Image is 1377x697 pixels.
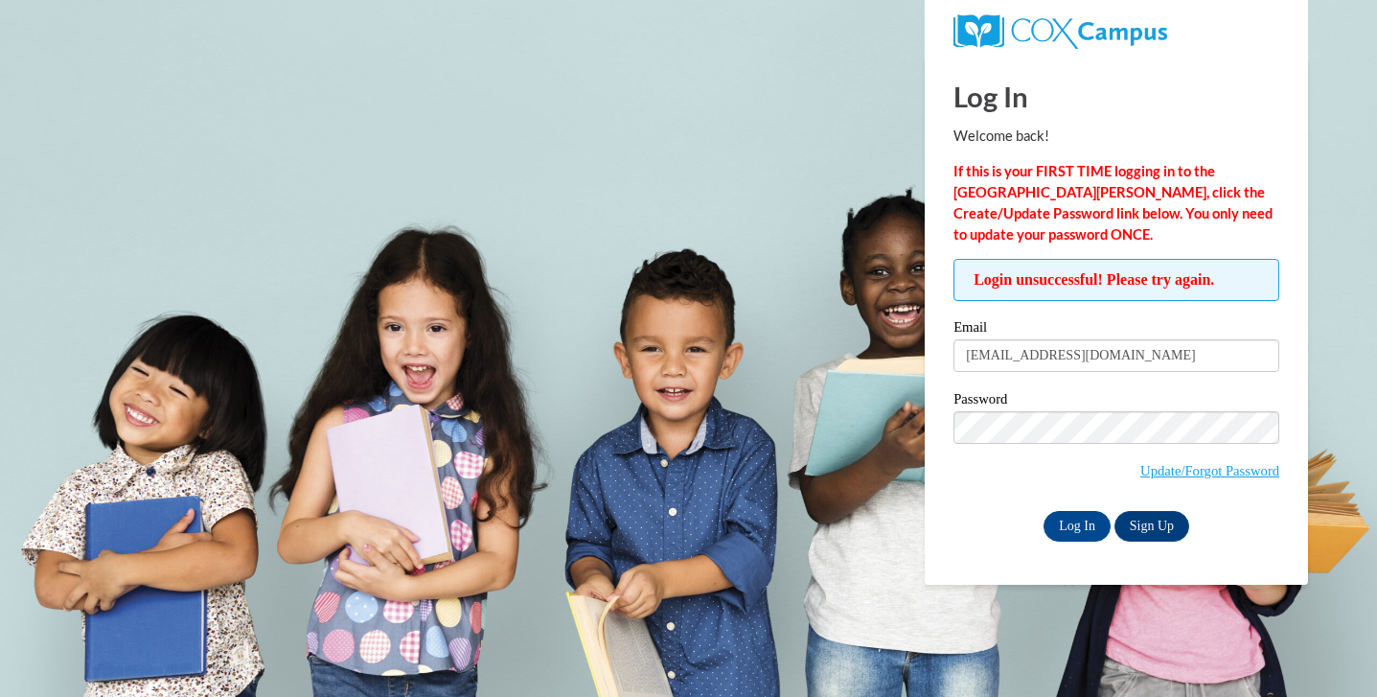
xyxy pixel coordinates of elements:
[1044,511,1111,542] input: Log In
[953,320,1279,339] label: Email
[1140,463,1279,478] a: Update/Forgot Password
[953,77,1279,116] h1: Log In
[953,126,1279,147] p: Welcome back!
[953,22,1167,38] a: COX Campus
[953,392,1279,411] label: Password
[953,14,1167,49] img: COX Campus
[1114,511,1189,542] a: Sign Up
[953,259,1279,301] span: Login unsuccessful! Please try again.
[953,163,1273,243] strong: If this is your FIRST TIME logging in to the [GEOGRAPHIC_DATA][PERSON_NAME], click the Create/Upd...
